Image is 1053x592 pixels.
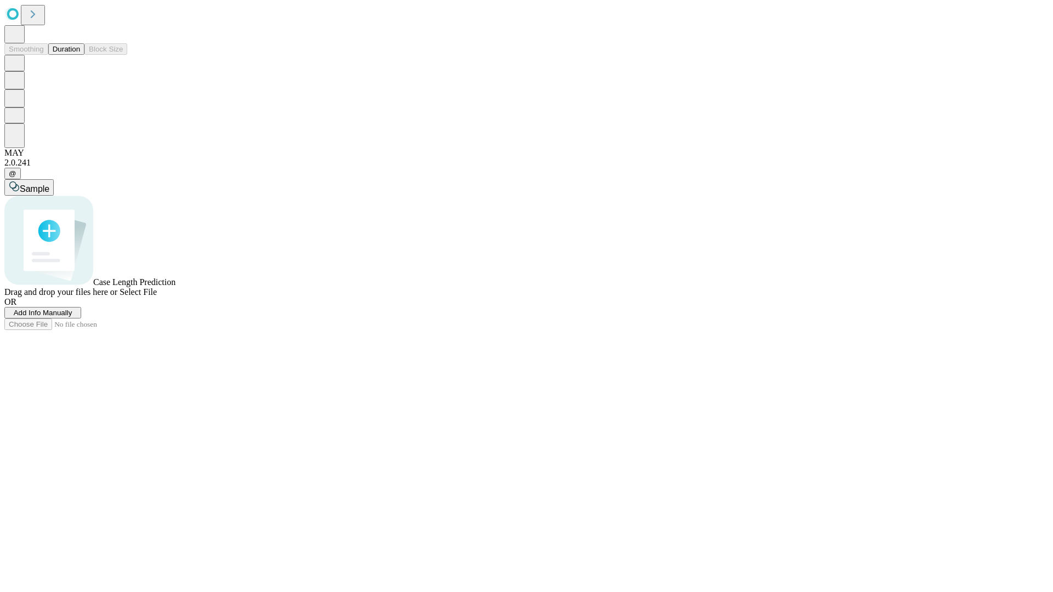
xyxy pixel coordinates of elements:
[4,148,1049,158] div: MAY
[4,287,117,297] span: Drag and drop your files here or
[93,277,175,287] span: Case Length Prediction
[14,309,72,317] span: Add Info Manually
[120,287,157,297] span: Select File
[20,184,49,193] span: Sample
[48,43,84,55] button: Duration
[4,158,1049,168] div: 2.0.241
[4,168,21,179] button: @
[4,179,54,196] button: Sample
[4,307,81,318] button: Add Info Manually
[9,169,16,178] span: @
[4,43,48,55] button: Smoothing
[84,43,127,55] button: Block Size
[4,297,16,306] span: OR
